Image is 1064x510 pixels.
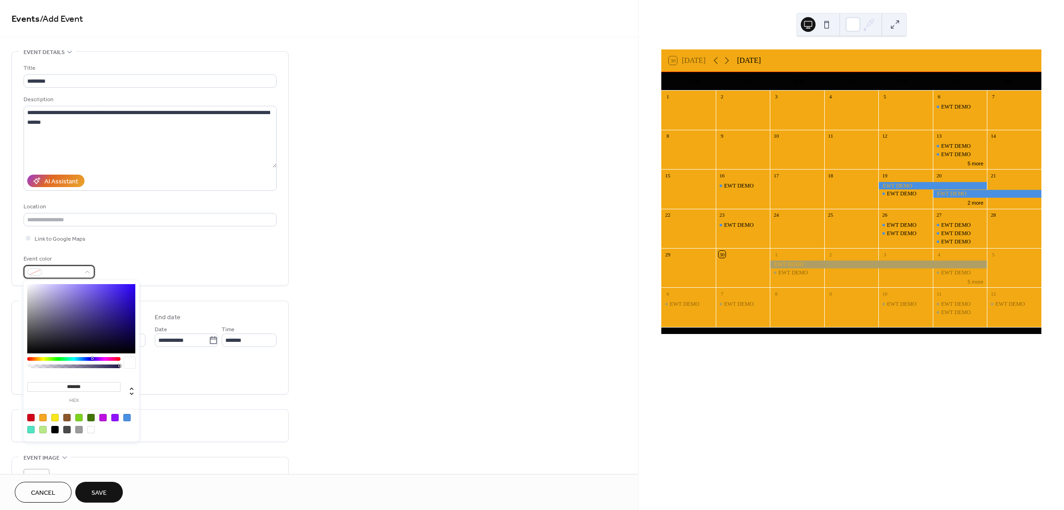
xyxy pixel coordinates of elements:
[936,133,943,140] div: 13
[995,300,1025,308] div: EWT DEMO
[881,251,888,258] div: 3
[933,238,987,246] div: EWT DEMO
[664,290,671,297] div: 6
[75,482,123,503] button: Save
[887,221,916,229] div: EWT DEMO
[24,453,60,463] span: Event image
[941,103,971,111] div: EWT DEMO
[724,182,754,190] div: EWT DEMO
[941,221,971,229] div: EWT DEMO
[719,212,725,219] div: 23
[987,300,1041,308] div: EWT DEMO
[827,251,834,258] div: 2
[111,414,119,421] div: #9013FE
[827,93,834,100] div: 4
[990,251,997,258] div: 5
[827,212,834,219] div: 25
[24,202,275,212] div: Location
[964,159,987,167] button: 5 more
[827,290,834,297] div: 9
[75,426,83,433] div: #9B9B9B
[724,221,754,229] div: EWT DEMO
[222,325,235,334] span: Time
[770,269,824,277] div: EWT DEMO
[878,221,933,229] div: EWT DEMO
[773,290,780,297] div: 8
[661,300,716,308] div: EWT DEMO
[990,212,997,219] div: 28
[878,182,987,190] div: EWT DEMO
[933,221,987,229] div: EWT DEMO
[87,414,95,421] div: #417505
[773,212,780,219] div: 24
[941,300,971,308] div: EWT DEMO
[878,300,933,308] div: EWT DEMO
[75,414,83,421] div: #7ED321
[737,55,761,66] div: [DATE]
[881,93,888,100] div: 5
[964,277,987,285] button: 5 more
[941,230,971,237] div: EWT DEMO
[877,72,930,91] div: Fri
[930,72,982,91] div: Sat
[664,251,671,258] div: 29
[941,151,971,158] div: EWT DEMO
[719,290,725,297] div: 7
[123,414,131,421] div: #4A90E2
[24,254,93,264] div: Event color
[719,251,725,258] div: 30
[936,290,943,297] div: 11
[941,238,971,246] div: EWT DEMO
[87,426,95,433] div: #FFFFFF
[941,142,971,150] div: EWT DEMO
[778,269,808,277] div: EWT DEMO
[827,172,834,179] div: 18
[933,142,987,150] div: EWT DEMO
[24,469,49,495] div: ;
[91,488,107,498] span: Save
[15,482,72,503] button: Cancel
[12,10,40,28] a: Events
[51,426,59,433] div: #000000
[773,133,780,140] div: 10
[670,300,699,308] div: EWT DEMO
[669,72,721,91] div: Mon
[27,175,85,187] button: AI Assistant
[27,426,35,433] div: #50E3C2
[24,63,275,73] div: Title
[155,325,167,334] span: Date
[936,93,943,100] div: 6
[933,300,987,308] div: EWT DEMO
[664,172,671,179] div: 15
[878,230,933,237] div: EWT DEMO
[721,72,773,91] div: Tue
[933,190,1041,198] div: EWT DEMO
[982,72,1034,91] div: Sun
[933,103,987,111] div: EWT DEMO
[31,488,55,498] span: Cancel
[39,426,47,433] div: #B8E986
[878,190,933,198] div: EWT DEMO
[881,172,888,179] div: 19
[24,95,275,104] div: Description
[933,269,987,277] div: EWT DEMO
[887,190,916,198] div: EWT DEMO
[881,133,888,140] div: 12
[716,182,770,190] div: EWT DEMO
[990,93,997,100] div: 7
[933,151,987,158] div: EWT DEMO
[63,426,71,433] div: #4A4A4A
[719,133,725,140] div: 9
[664,93,671,100] div: 1
[27,398,121,403] label: hex
[773,172,780,179] div: 17
[719,172,725,179] div: 16
[941,309,971,316] div: EWT DEMO
[773,72,825,91] div: Wed
[990,172,997,179] div: 21
[990,133,997,140] div: 14
[770,261,987,268] div: EWT DEMO
[664,212,671,219] div: 22
[887,230,916,237] div: EWT DEMO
